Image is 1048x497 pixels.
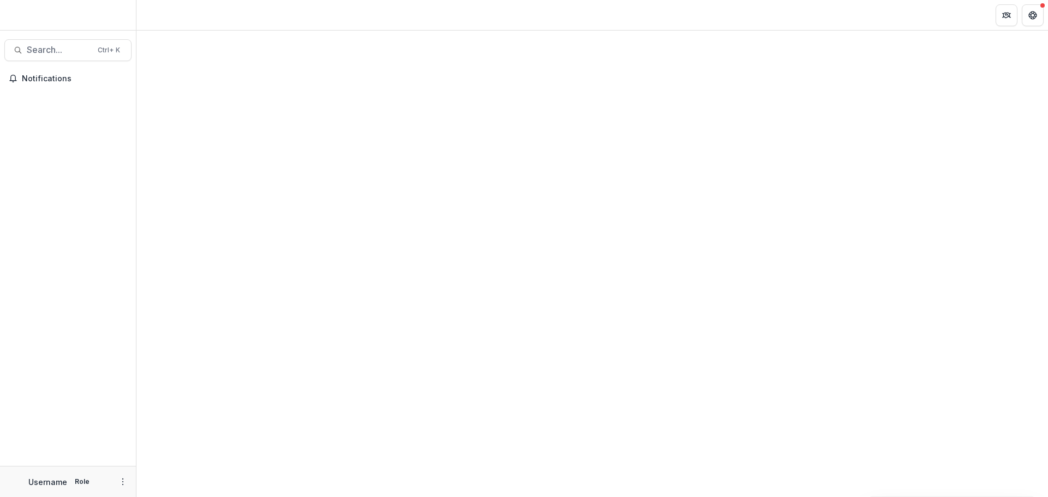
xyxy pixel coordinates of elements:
button: Notifications [4,70,132,87]
button: Partners [996,4,1017,26]
span: Search... [27,45,91,55]
button: More [116,475,129,488]
nav: breadcrumb [141,7,187,23]
p: Role [72,477,93,487]
div: Ctrl + K [96,44,122,56]
button: Get Help [1022,4,1044,26]
span: Notifications [22,74,127,83]
button: Search... [4,39,132,61]
p: Username [28,476,67,488]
